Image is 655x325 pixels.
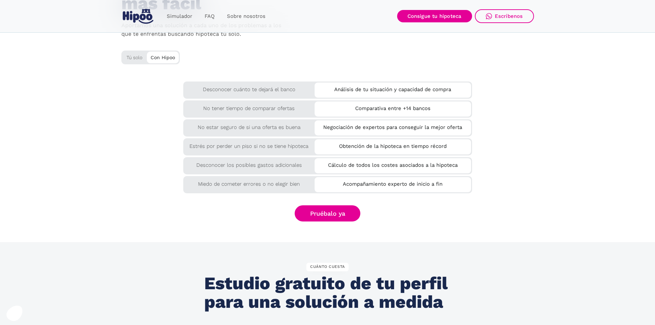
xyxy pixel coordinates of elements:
div: Acompañamiento experto de inicio a fin [315,177,471,188]
div: Tú solo [121,51,180,62]
a: Sobre nosotros [221,10,272,23]
div: Desconocer los posibles gastos adicionales [183,157,315,170]
div: No estar seguro de si una oferta es buena [183,119,315,132]
div: Estrés por perder un piso si no se tiene hipoteca [183,138,315,151]
div: Negociación de expertos para conseguir la mejor oferta [315,120,471,132]
div: Obtención de la hipoteca en tiempo récord [315,139,471,151]
a: Pruébalo ya [295,205,361,221]
a: home [121,6,155,26]
a: Simulador [161,10,198,23]
div: No tener tiempo de comparar ofertas [183,100,315,113]
div: Análisis de tu situación y capacidad de compra [315,83,471,94]
div: Cálculo de todos los costes asociados a la hipoteca [315,158,471,170]
div: Con Hipoo [147,52,179,62]
a: Escríbenos [475,9,534,23]
div: Escríbenos [495,13,523,19]
a: Consigue tu hipoteca [397,10,472,22]
div: CUÁNTO CUESTA [306,263,349,272]
a: FAQ [198,10,221,23]
h2: Estudio gratuito de tu perfil para una solución a medida [204,274,451,311]
div: Miedo de cometer errores o no elegir bien [183,176,315,188]
div: Comparativa entre +14 bancos [315,101,471,113]
div: Desconocer cuánto te dejará el banco [183,82,315,94]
